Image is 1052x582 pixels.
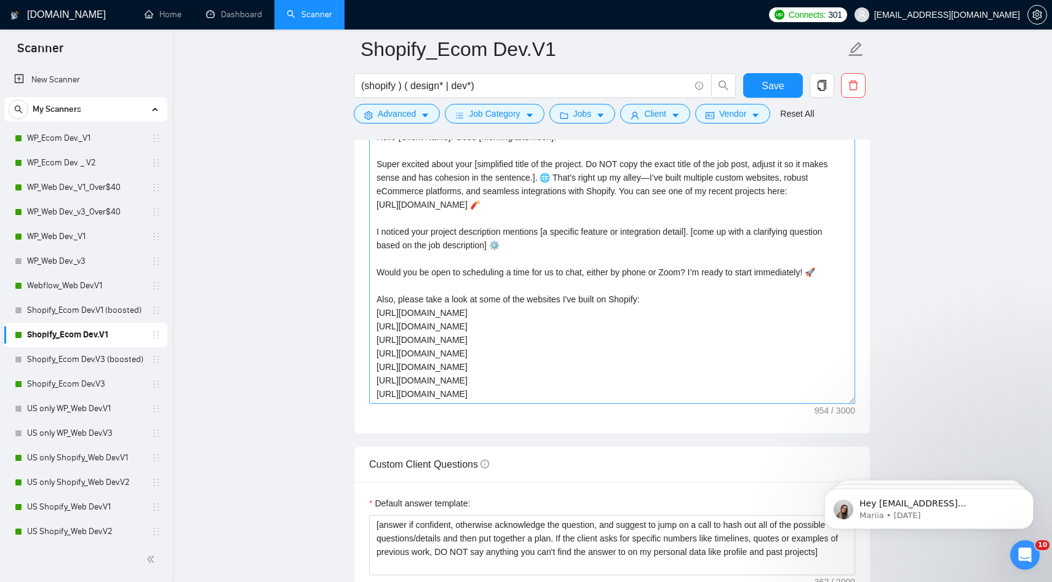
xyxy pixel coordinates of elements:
a: Shopify_Ecom Dev.V3 (boosted) [27,347,144,372]
span: 10 [1035,540,1050,550]
span: holder [151,404,161,414]
span: holder [151,256,161,266]
span: holder [151,133,161,143]
span: holder [151,207,161,217]
span: holder [151,379,161,389]
span: caret-down [421,111,429,120]
a: US only Shopify_Web Dev.V2 [27,470,144,495]
a: WP_Ecom Dev. _ V2 [27,151,144,175]
button: search [711,73,736,98]
button: search [9,100,28,119]
span: setting [1028,10,1046,20]
span: Jobs [573,107,592,120]
span: search [712,80,735,91]
span: user [858,10,866,19]
span: caret-down [525,111,534,120]
button: folderJobscaret-down [549,104,616,124]
span: holder [151,183,161,192]
img: upwork-logo.png [775,10,784,20]
span: bars [455,111,464,120]
span: holder [151,453,161,463]
span: user [631,111,639,120]
a: US Shopify_Web Dev.V2 [27,519,144,544]
a: US Shopify_Web Dev.V1 [27,495,144,519]
span: Connects: [789,8,826,22]
span: Save [762,78,784,93]
button: barsJob Categorycaret-down [445,104,544,124]
span: holder [151,478,161,487]
button: setting [1027,5,1047,25]
a: dashboardDashboard [206,9,262,20]
a: US only Shopify_Web Dev.V1 [27,446,144,470]
span: Client [644,107,666,120]
span: caret-down [596,111,605,120]
iframe: Intercom notifications message [806,463,1052,549]
a: Shopify_Ecom Dev.V1 (boosted) [27,298,144,323]
button: userClientcaret-down [620,104,690,124]
span: My Scanners [33,97,81,122]
span: Advanced [378,107,416,120]
a: Reset All [780,107,814,120]
span: copy [810,80,834,91]
button: idcardVendorcaret-down [695,104,770,124]
span: idcard [706,111,714,120]
span: holder [151,355,161,364]
span: 301 [828,8,842,22]
a: US only WP_Web Dev.V3 [27,421,144,446]
img: logo [10,6,19,25]
span: holder [151,158,161,168]
span: folder [560,111,568,120]
span: info-circle [480,460,489,468]
span: double-left [146,553,159,565]
a: New Scanner [14,68,157,92]
span: Scanner [7,39,73,65]
input: Search Freelance Jobs... [361,78,690,93]
a: setting [1027,10,1047,20]
a: WP_Web Dev._V1 [27,224,144,249]
span: holder [151,330,161,340]
a: WP_Web Dev._v3_Over$40 [27,200,144,224]
a: Shopify_Ecom Dev.V3 [27,372,144,396]
a: homeHome [145,9,181,20]
a: Webflow_Web Dev.V1 [27,273,144,298]
button: copy [810,73,834,98]
iframe: Intercom live chat [1010,540,1040,570]
li: New Scanner [4,68,167,92]
span: edit [848,41,864,57]
span: holder [151,281,161,291]
span: Job Category [469,107,520,120]
span: setting [364,111,373,120]
a: WP_Ecom Dev._V1 [27,126,144,151]
span: search [9,105,28,114]
a: searchScanner [287,9,332,20]
span: holder [151,428,161,438]
span: Custom Client Questions [369,459,489,470]
a: US only WP_Web Dev.V1 [27,396,144,421]
button: Save [743,73,803,98]
span: caret-down [751,111,760,120]
span: holder [151,527,161,537]
button: delete [841,73,866,98]
span: info-circle [695,82,703,90]
input: Scanner name... [361,34,845,65]
span: holder [151,305,161,315]
span: Vendor [719,107,746,120]
button: settingAdvancedcaret-down [354,104,440,124]
textarea: Cover letter template: [369,127,855,404]
span: caret-down [671,111,680,120]
a: Shopify_Ecom Dev.V1 [27,323,144,347]
span: holder [151,502,161,512]
a: WP_Web Dev._v3 [27,249,144,273]
span: holder [151,232,161,242]
textarea: Default answer template: [369,515,855,575]
span: delete [842,80,865,91]
a: WP_Web Dev._V1_Over$40 [27,175,144,200]
label: Default answer template: [369,497,470,510]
